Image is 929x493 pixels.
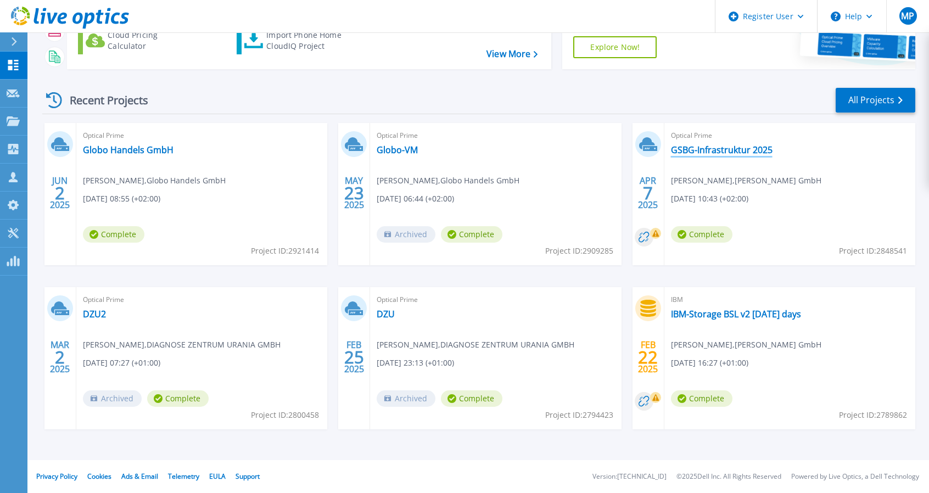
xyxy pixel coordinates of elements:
span: [DATE] 23:13 (+01:00) [377,357,454,369]
span: [DATE] 10:43 (+02:00) [671,193,748,205]
span: Project ID: 2848541 [839,245,907,257]
div: FEB 2025 [344,337,365,377]
span: Complete [671,390,732,407]
span: [DATE] 08:55 (+02:00) [83,193,160,205]
span: Complete [441,390,502,407]
a: EULA [209,472,226,481]
a: GSBG-Infrastruktur 2025 [671,144,773,155]
span: [PERSON_NAME] , Globo Handels GmbH [83,175,226,187]
div: APR 2025 [637,173,658,213]
span: [PERSON_NAME] , [PERSON_NAME] GmbH [671,339,821,351]
span: 7 [643,188,653,198]
a: Cookies [87,472,111,481]
span: Optical Prime [377,294,614,306]
span: Optical Prime [671,130,909,142]
span: Archived [83,390,142,407]
a: Support [236,472,260,481]
a: DZU2 [83,309,106,320]
span: Project ID: 2794423 [545,409,613,421]
span: [PERSON_NAME] , DIAGNOSE ZENTRUM URANIA GMBH [83,339,281,351]
span: Optical Prime [83,130,321,142]
span: Complete [147,390,209,407]
a: Ads & Email [121,472,158,481]
a: Privacy Policy [36,472,77,481]
span: [PERSON_NAME] , Globo Handels GmbH [377,175,519,187]
a: Globo-VM [377,144,418,155]
a: Telemetry [168,472,199,481]
li: Powered by Live Optics, a Dell Technology [791,473,919,480]
span: IBM [671,294,909,306]
div: FEB 2025 [637,337,658,377]
span: Optical Prime [377,130,614,142]
div: MAY 2025 [344,173,365,213]
span: Project ID: 2921414 [251,245,319,257]
span: [DATE] 07:27 (+01:00) [83,357,160,369]
span: 22 [638,352,658,362]
span: [DATE] 06:44 (+02:00) [377,193,454,205]
li: © 2025 Dell Inc. All Rights Reserved [676,473,781,480]
div: Import Phone Home CloudIQ Project [266,30,352,52]
span: [PERSON_NAME] , DIAGNOSE ZENTRUM URANIA GMBH [377,339,574,351]
a: All Projects [836,88,915,113]
a: DZU [377,309,395,320]
span: [DATE] 16:27 (+01:00) [671,357,748,369]
span: Archived [377,226,435,243]
li: Version: [TECHNICAL_ID] [592,473,667,480]
span: Complete [441,226,502,243]
span: Project ID: 2909285 [545,245,613,257]
div: Recent Projects [42,87,163,114]
span: 25 [344,352,364,362]
span: Project ID: 2789862 [839,409,907,421]
span: 2 [55,188,65,198]
span: 23 [344,188,364,198]
span: Archived [377,390,435,407]
a: Globo Handels GmbH [83,144,174,155]
div: JUN 2025 [49,173,70,213]
a: IBM-Storage BSL v2 [DATE] days [671,309,801,320]
span: Complete [83,226,144,243]
span: [PERSON_NAME] , [PERSON_NAME] GmbH [671,175,821,187]
a: Explore Now! [573,36,657,58]
span: MP [901,12,914,20]
span: Complete [671,226,732,243]
a: View More [486,49,538,59]
a: Cloud Pricing Calculator [78,27,200,54]
div: Cloud Pricing Calculator [108,30,195,52]
div: MAR 2025 [49,337,70,377]
span: Optical Prime [83,294,321,306]
span: 2 [55,352,65,362]
span: Project ID: 2800458 [251,409,319,421]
